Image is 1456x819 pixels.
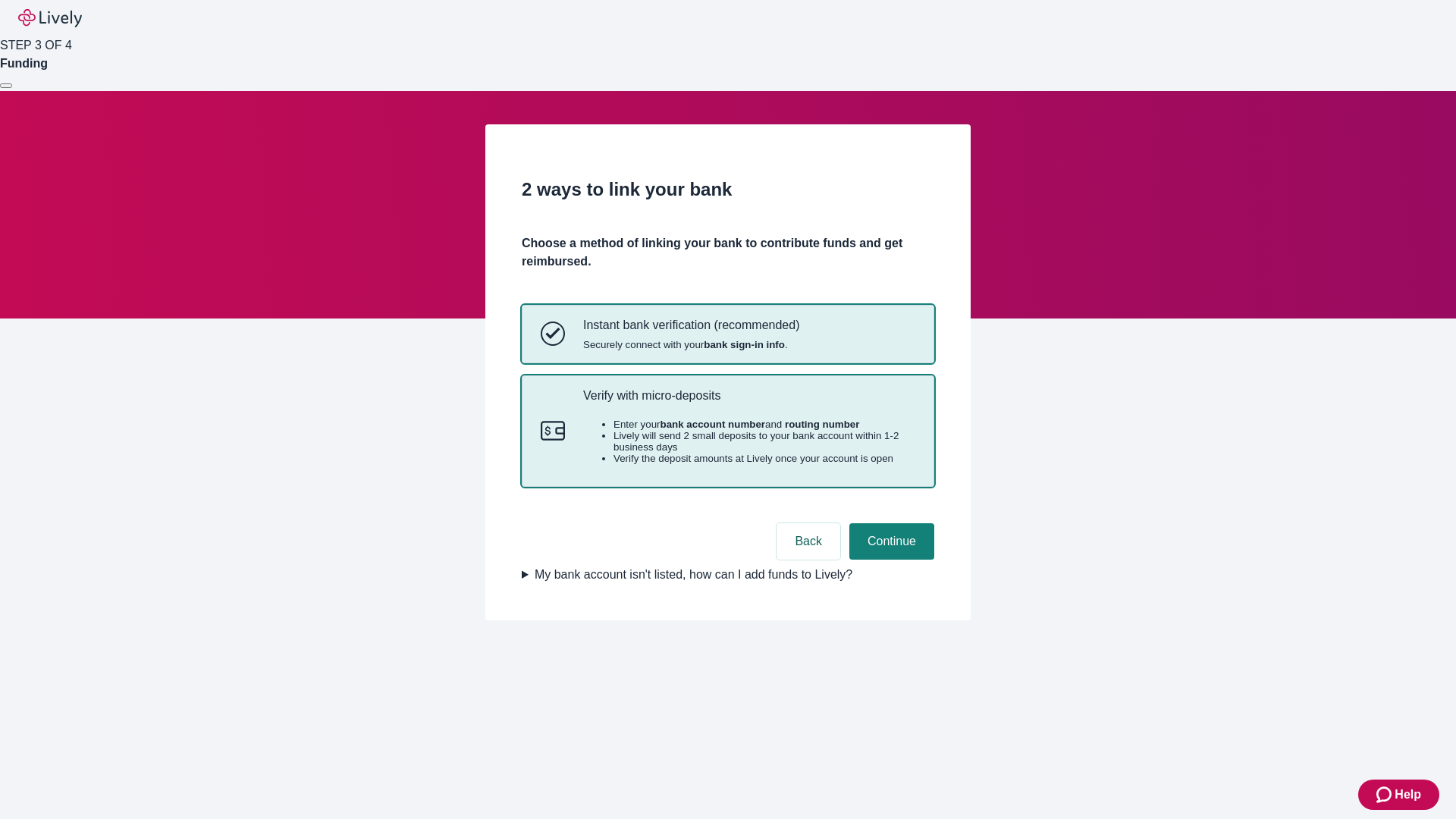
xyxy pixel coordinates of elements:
h4: Choose a method of linking your bank to contribute funds and get reimbursed. [522,234,934,271]
p: Instant bank verification (recommended) [583,318,799,332]
img: Lively [18,9,82,27]
li: Enter your and [613,419,915,430]
span: Help [1395,786,1421,804]
button: Continue [849,523,934,560]
button: Back [777,523,840,560]
strong: routing number [785,419,859,430]
button: Instant bank verificationInstant bank verification (recommended)Securely connect with yourbank si... [522,306,934,362]
svg: Instant bank verification [541,322,565,346]
li: Verify the deposit amounts at Lively once your account is open [613,453,915,464]
svg: Micro-deposits [541,419,565,443]
summary: My bank account isn't listed, how can I add funds to Lively? [522,566,934,584]
li: Lively will send 2 small deposits to your bank account within 1-2 business days [613,430,915,453]
button: Micro-depositsVerify with micro-depositsEnter yourbank account numberand routing numberLively wil... [522,376,934,487]
svg: Zendesk support icon [1376,786,1395,804]
strong: bank account number [661,419,766,430]
strong: bank sign-in info [704,339,785,350]
button: Zendesk support iconHelp [1358,780,1439,810]
p: Verify with micro-deposits [583,388,915,403]
span: Securely connect with your . [583,339,799,350]
h2: 2 ways to link your bank [522,176,934,203]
